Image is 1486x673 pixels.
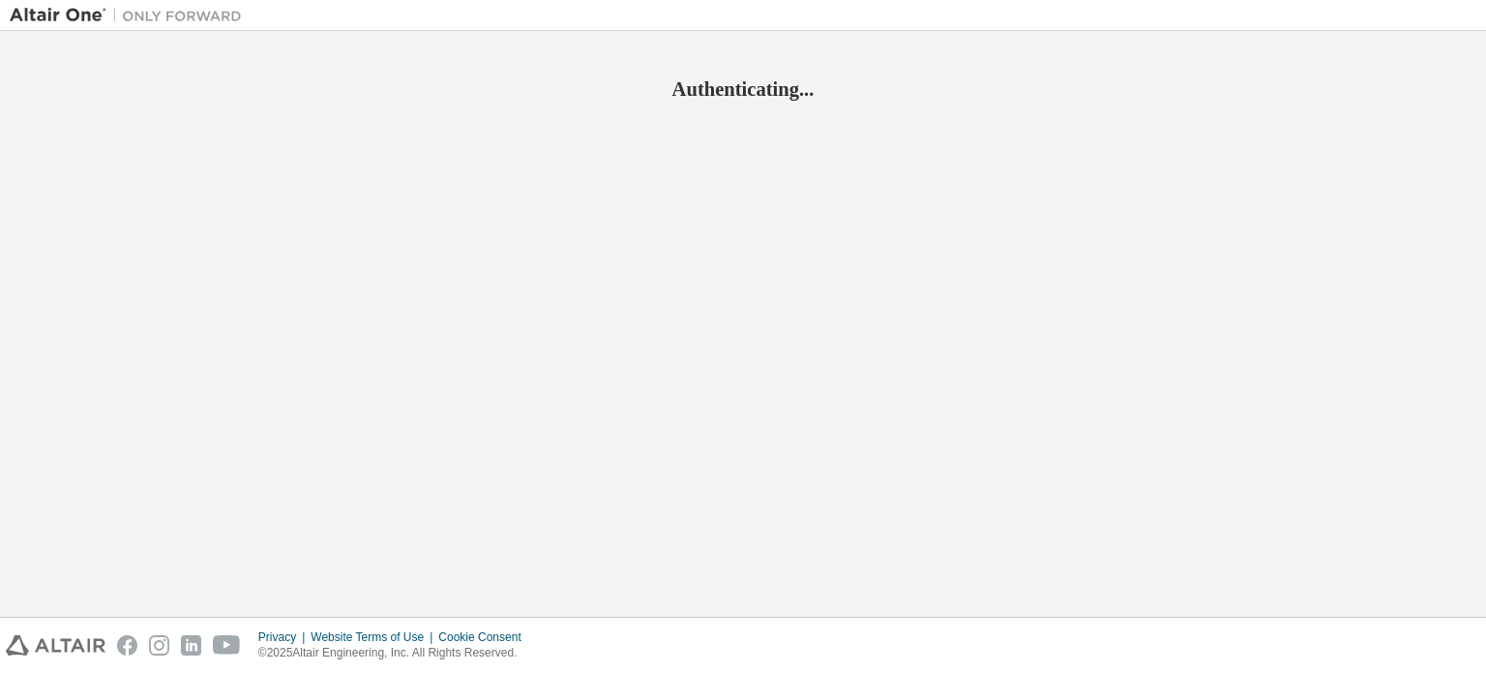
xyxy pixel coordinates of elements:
[10,6,252,25] img: Altair One
[149,635,169,656] img: instagram.svg
[6,635,105,656] img: altair_logo.svg
[181,635,201,656] img: linkedin.svg
[311,629,438,645] div: Website Terms of Use
[117,635,137,656] img: facebook.svg
[258,645,533,661] p: © 2025 Altair Engineering, Inc. All Rights Reserved.
[10,76,1476,102] h2: Authenticating...
[213,635,241,656] img: youtube.svg
[258,629,311,645] div: Privacy
[438,629,532,645] div: Cookie Consent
